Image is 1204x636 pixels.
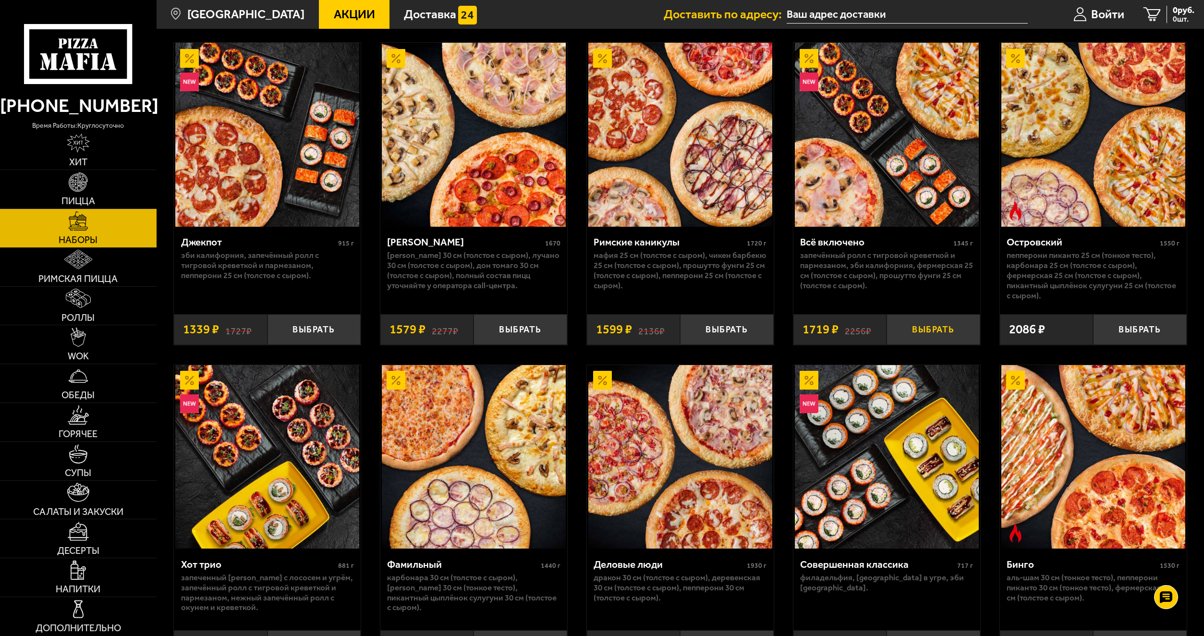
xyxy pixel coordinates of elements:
[432,323,458,336] s: 2277 ₽
[787,6,1027,24] input: Ваш адрес доставки
[800,573,973,593] p: Филадельфия, [GEOGRAPHIC_DATA] в угре, Эби [GEOGRAPHIC_DATA].
[181,250,354,281] p: Эби Калифорния, Запечённый ролл с тигровой креветкой и пармезаном, Пепперони 25 см (толстое с сыр...
[33,507,123,517] span: Салаты и закуски
[1160,562,1180,570] span: 1530 г
[957,562,973,570] span: 717 г
[474,314,567,345] button: Выбрать
[1173,6,1194,14] span: 0 руб.
[387,371,405,390] img: Акционный
[587,43,774,227] a: АкционныйРимские каникулы
[845,323,871,336] s: 2256 ₽
[594,573,766,603] p: Дракон 30 см (толстое с сыром), Деревенская 30 см (толстое с сыром), Пепперони 30 см (толстое с с...
[795,365,979,549] img: Совершенная классика
[180,73,199,91] img: Новинка
[747,562,766,570] span: 1930 г
[268,314,361,345] button: Выбрать
[69,158,87,167] span: Хит
[387,49,405,68] img: Акционный
[174,43,361,227] a: АкционныйНовинкаДжекпот
[541,562,560,570] span: 1440 г
[57,546,99,556] span: Десерты
[59,429,97,439] span: Горячее
[800,49,818,68] img: Акционный
[61,196,95,206] span: Пицца
[795,43,979,227] img: Всё включено
[1007,250,1180,300] p: Пепперони Пиканто 25 см (тонкое тесто), Карбонара 25 см (толстое с сыром), Фермерская 25 см (толс...
[1093,314,1186,345] button: Выбрать
[382,43,566,227] img: Хет Трик
[793,365,980,549] a: АкционныйНовинкаСовершенная классика
[1001,365,1185,549] img: Бинго
[887,314,980,345] button: Выбрать
[800,371,818,390] img: Акционный
[387,236,542,248] div: [PERSON_NAME]
[389,323,426,336] span: 1579 ₽
[680,314,773,345] button: Выбрать
[594,236,744,248] div: Римские каникулы
[1160,239,1180,247] span: 1550 г
[800,558,955,570] div: Совершенная классика
[380,365,567,549] a: АкционныйФамильный
[36,624,121,633] span: Дополнительно
[334,8,375,20] span: Акции
[587,365,774,549] a: АкционныйДеловые люди
[56,585,100,594] span: Напитки
[180,394,199,413] img: Новинка
[800,73,818,91] img: Новинка
[800,250,973,291] p: Запечённый ролл с тигровой креветкой и пармезаном, Эби Калифорния, Фермерская 25 см (толстое с сы...
[180,49,199,68] img: Акционный
[387,558,538,570] div: Фамильный
[380,43,567,227] a: АкционныйХет Трик
[1007,558,1157,570] div: Бинго
[59,235,97,245] span: Наборы
[803,323,839,336] span: 1719 ₽
[61,313,95,323] span: Роллы
[61,391,95,400] span: Обеды
[664,8,787,20] span: Доставить по адресу:
[594,558,744,570] div: Деловые люди
[225,323,252,336] s: 1727 ₽
[175,43,359,227] img: Джекпот
[181,573,354,613] p: Запеченный [PERSON_NAME] с лососем и угрём, Запечённый ролл с тигровой креветкой и пармезаном, Не...
[1006,49,1025,68] img: Акционный
[1006,201,1025,220] img: Острое блюдо
[793,43,980,227] a: АкционныйНовинкаВсё включено
[593,371,612,390] img: Акционный
[596,323,632,336] span: 1599 ₽
[638,323,665,336] s: 2136 ₽
[1000,365,1187,549] a: АкционныйОстрое блюдоБинго
[1006,524,1025,542] img: Острое блюдо
[387,250,560,291] p: [PERSON_NAME] 30 см (толстое с сыром), Лучано 30 см (толстое с сыром), Дон Томаго 30 см (толстое ...
[800,236,951,248] div: Всё включено
[68,352,89,361] span: WOK
[1009,323,1045,336] span: 2086 ₽
[382,365,566,549] img: Фамильный
[1173,15,1194,23] span: 0 шт.
[404,8,456,20] span: Доставка
[183,323,219,336] span: 1339 ₽
[338,239,354,247] span: 915 г
[181,558,336,570] div: Хот трио
[800,394,818,413] img: Новинка
[387,573,560,613] p: Карбонара 30 см (толстое с сыром), [PERSON_NAME] 30 см (тонкое тесто), Пикантный цыплёнок сулугун...
[588,365,772,549] img: Деловые люди
[953,239,973,247] span: 1345 г
[174,365,361,549] a: АкционныйНовинкаХот трио
[588,43,772,227] img: Римские каникулы
[458,6,477,24] img: 15daf4d41897b9f0e9f617042186c801.svg
[65,468,91,478] span: Супы
[1006,371,1025,390] img: Акционный
[1091,8,1124,20] span: Войти
[1000,43,1187,227] a: АкционныйОстрое блюдоОстровский
[38,274,118,284] span: Римская пицца
[747,239,766,247] span: 1720 г
[1007,236,1157,248] div: Островский
[187,8,304,20] span: [GEOGRAPHIC_DATA]
[787,6,1027,24] span: Санкт-Петербург, улица Есенина, 36к1
[180,371,199,390] img: Акционный
[175,365,359,549] img: Хот трио
[338,562,354,570] span: 881 г
[545,239,560,247] span: 1670
[594,250,766,291] p: Мафия 25 см (толстое с сыром), Чикен Барбекю 25 см (толстое с сыром), Прошутто Фунги 25 см (толст...
[1007,573,1180,603] p: Аль-Шам 30 см (тонкое тесто), Пепперони Пиканто 30 см (тонкое тесто), Фермерская 30 см (толстое с...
